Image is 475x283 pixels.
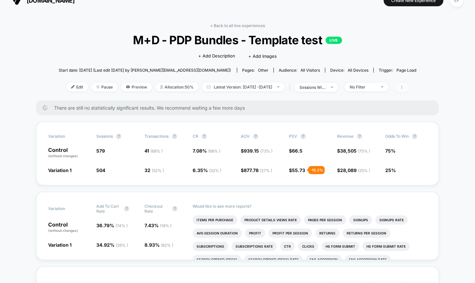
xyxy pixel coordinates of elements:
span: Latest Version: [DATE] - [DATE] [202,83,284,91]
button: ? [357,134,362,139]
li: Faq Accordion Rate [345,255,391,264]
span: Page Load [396,68,416,73]
span: ( 25 % ) [358,168,370,173]
span: ( 82 % ) [161,243,173,248]
span: 6.35 % [193,167,221,173]
div: No Filter [350,85,376,89]
li: Signups Rate [375,215,408,225]
p: LIVE [326,37,342,44]
span: + Add Description [198,53,235,59]
span: ( 68 % ) [150,149,163,154]
button: ? [172,134,177,139]
button: ? [412,134,417,139]
span: Variation 1 [48,242,72,248]
button: ? [116,134,121,139]
span: ( 32 % ) [209,168,221,173]
span: 36.79 % [96,223,128,228]
p: Control [48,147,90,159]
img: end [381,86,383,88]
span: 939.15 [244,148,272,154]
img: end [277,86,279,88]
span: 41 [144,148,163,154]
span: Variation 1 [48,167,72,173]
span: ( 18 % ) [160,223,172,228]
li: Avg Session Duration [193,229,242,238]
span: $ [289,148,302,154]
button: ? [124,206,129,211]
button: ? [172,206,177,211]
li: Clicks [298,242,318,251]
span: 25% [385,167,396,173]
span: 38,505 [340,148,370,154]
span: 75% [385,148,396,154]
span: 55.73 [292,167,305,173]
span: 7.08 % [193,148,220,154]
span: (without changes) [48,154,78,158]
li: Returns [315,229,339,238]
span: | [288,83,295,92]
span: ( 74 % ) [115,223,128,228]
span: ( 73 % ) [260,149,272,154]
li: Profit [245,229,265,238]
div: sessions with impression [300,85,326,90]
span: Add To Cart Rate [96,204,121,214]
span: Preview [121,83,152,91]
p: Control [48,222,90,233]
span: All Visitors [301,68,320,73]
button: ? [301,134,306,139]
span: Variation [48,134,84,139]
span: CR [193,134,198,139]
span: 32 [144,167,164,173]
span: Transactions [144,134,169,139]
span: 579 [96,148,105,154]
li: Items Per Purchase [193,215,237,225]
div: Trigger: [379,68,416,73]
span: Variation [48,204,84,214]
img: calendar [207,85,210,88]
li: Pages Per Session [304,215,346,225]
span: $ [337,148,370,154]
span: Pause [91,83,118,91]
span: PSV [289,134,297,139]
li: Returns Per Session [343,229,390,238]
a: < Back to all live experiences [210,23,265,28]
div: - 16.2 % [308,166,325,174]
span: ( 68 % ) [208,149,220,154]
img: rebalance [160,85,163,89]
li: Signups [349,215,372,225]
span: Edit [66,83,88,91]
span: 504 [96,167,105,173]
li: Subscriptions Rate [232,242,277,251]
li: Search Opened (desk) Rate [244,255,302,264]
li: Hs Form Submit [322,242,359,251]
span: all devices [348,68,368,73]
img: edit [71,85,75,88]
span: $ [289,167,305,173]
span: Allocation: 50% [155,83,199,91]
span: Odds to Win [385,134,422,139]
span: 877.78 [244,167,272,173]
span: 8.93 % [144,242,173,248]
img: end [331,87,333,88]
span: M+D - PDP Bundles - Template test [77,33,398,47]
span: + Add Images [248,53,277,59]
span: Sessions [96,134,113,139]
div: Audience: [279,68,320,73]
li: Profit Per Session [269,229,312,238]
span: Checkout Rate [144,204,169,214]
span: There are still no statistically significant results. We recommend waiting a few more days [54,105,426,111]
span: other [258,68,269,73]
span: Start date: [DATE] (Last edit [DATE] by [PERSON_NAME][EMAIL_ADDRESS][DOMAIN_NAME]) [59,68,231,73]
li: Search Opened (desk) [193,255,241,264]
span: $ [241,167,272,173]
span: $ [337,167,370,173]
span: ( 75 % ) [358,149,370,154]
span: 7.43 % [144,223,172,228]
span: Device: [325,68,373,73]
span: $ [241,148,272,154]
p: Would like to see more reports? [193,204,427,209]
button: ? [202,134,207,139]
span: (without changes) [48,229,78,232]
button: ? [253,134,258,139]
span: 28,089 [340,167,370,173]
